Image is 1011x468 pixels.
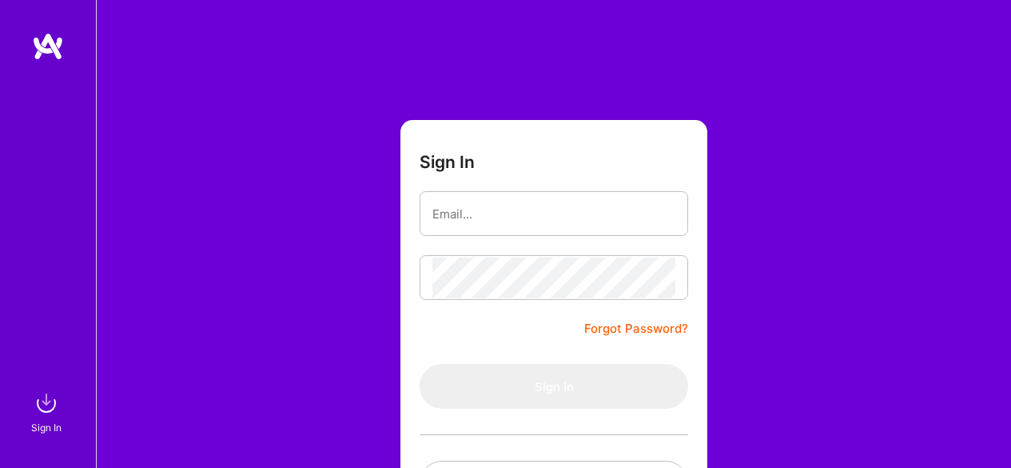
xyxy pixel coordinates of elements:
[432,194,675,234] input: Email...
[31,419,62,436] div: Sign In
[34,387,62,436] a: sign inSign In
[420,152,475,172] h3: Sign In
[30,387,62,419] img: sign in
[584,319,688,338] a: Forgot Password?
[32,32,64,61] img: logo
[420,364,688,409] button: Sign In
